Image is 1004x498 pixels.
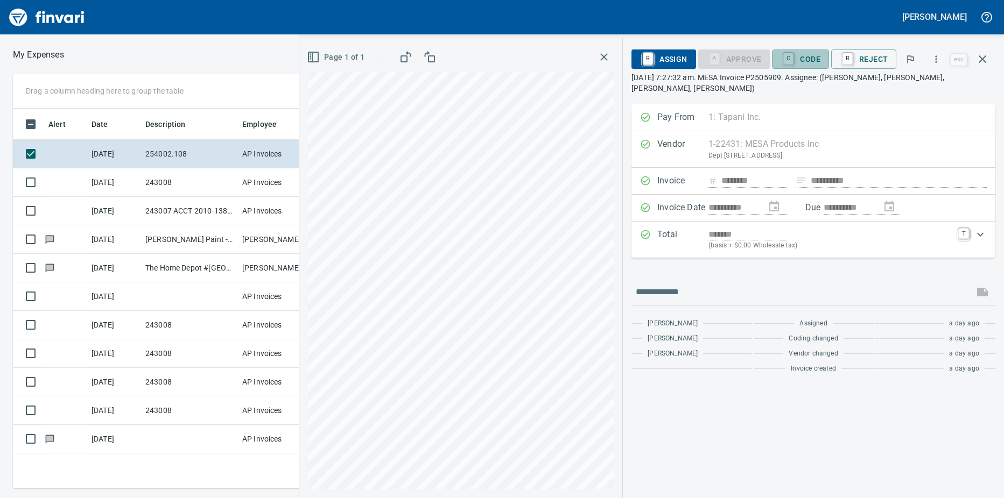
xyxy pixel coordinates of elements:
[44,435,55,442] span: Has messages
[48,118,80,131] span: Alert
[87,225,141,254] td: [DATE]
[141,197,238,225] td: 243007 ACCT 2010-1380781
[87,197,141,225] td: [DATE]
[87,282,141,311] td: [DATE]
[242,118,277,131] span: Employee
[238,254,319,282] td: [PERSON_NAME]
[789,348,838,359] span: Vendor changed
[842,53,853,65] a: R
[141,140,238,168] td: 254002.108
[87,368,141,396] td: [DATE]
[831,49,896,69] button: RReject
[87,396,141,425] td: [DATE]
[799,318,827,329] span: Assigned
[238,282,319,311] td: AP Invoices
[631,49,696,69] button: RAssign
[648,318,698,329] span: [PERSON_NAME]
[783,53,794,65] a: C
[708,240,952,251] p: (basis + $0.00 Wholesale tax)
[949,348,979,359] span: a day ago
[238,225,319,254] td: [PERSON_NAME]
[631,72,995,94] p: [DATE] 7:27:32 am. MESA Invoice P2505909. Assignee: ([PERSON_NAME], [PERSON_NAME], [PERSON_NAME],...
[141,311,238,339] td: 243008
[698,54,770,63] div: Coding Required
[238,396,319,425] td: AP Invoices
[789,333,838,344] span: Coding changed
[970,279,995,305] span: This records your message into the invoice and notifies anyone mentioned
[238,168,319,197] td: AP Invoices
[92,118,122,131] span: Date
[87,254,141,282] td: [DATE]
[87,453,141,482] td: [DATE]
[898,47,922,71] button: Flag
[141,453,238,482] td: 243007.8115
[48,118,66,131] span: Alert
[900,9,970,25] button: [PERSON_NAME]
[648,348,698,359] span: [PERSON_NAME]
[92,118,108,131] span: Date
[141,254,238,282] td: The Home Depot #[GEOGRAPHIC_DATA]
[145,118,200,131] span: Description
[141,168,238,197] td: 243008
[238,425,319,453] td: AP Invoices
[791,364,836,374] span: Invoice created
[305,47,369,67] button: Page 1 of 1
[631,222,995,258] div: Expand
[13,48,64,61] nav: breadcrumb
[44,264,55,271] span: Has messages
[141,368,238,396] td: 243008
[643,53,653,65] a: R
[238,339,319,368] td: AP Invoices
[13,48,64,61] p: My Expenses
[87,339,141,368] td: [DATE]
[145,118,186,131] span: Description
[238,453,319,482] td: AP Invoices
[87,425,141,453] td: [DATE]
[238,368,319,396] td: AP Invoices
[958,228,969,239] a: T
[44,236,55,243] span: Has messages
[309,51,364,64] span: Page 1 of 1
[948,46,995,72] span: Close invoice
[238,311,319,339] td: AP Invoices
[141,396,238,425] td: 243008
[141,339,238,368] td: 243008
[924,47,948,71] button: More
[242,118,291,131] span: Employee
[648,333,698,344] span: [PERSON_NAME]
[949,318,979,329] span: a day ago
[6,4,87,30] img: Finvari
[238,197,319,225] td: AP Invoices
[772,49,829,69] button: CCode
[902,11,967,23] h5: [PERSON_NAME]
[87,311,141,339] td: [DATE]
[951,54,967,66] a: esc
[657,228,708,251] p: Total
[781,50,820,68] span: Code
[949,333,979,344] span: a day ago
[141,225,238,254] td: [PERSON_NAME] Paint - Ridgefie [GEOGRAPHIC_DATA] [GEOGRAPHIC_DATA]
[949,364,979,374] span: a day ago
[238,140,319,168] td: AP Invoices
[87,168,141,197] td: [DATE]
[840,50,888,68] span: Reject
[87,140,141,168] td: [DATE]
[26,86,184,96] p: Drag a column heading here to group the table
[640,50,687,68] span: Assign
